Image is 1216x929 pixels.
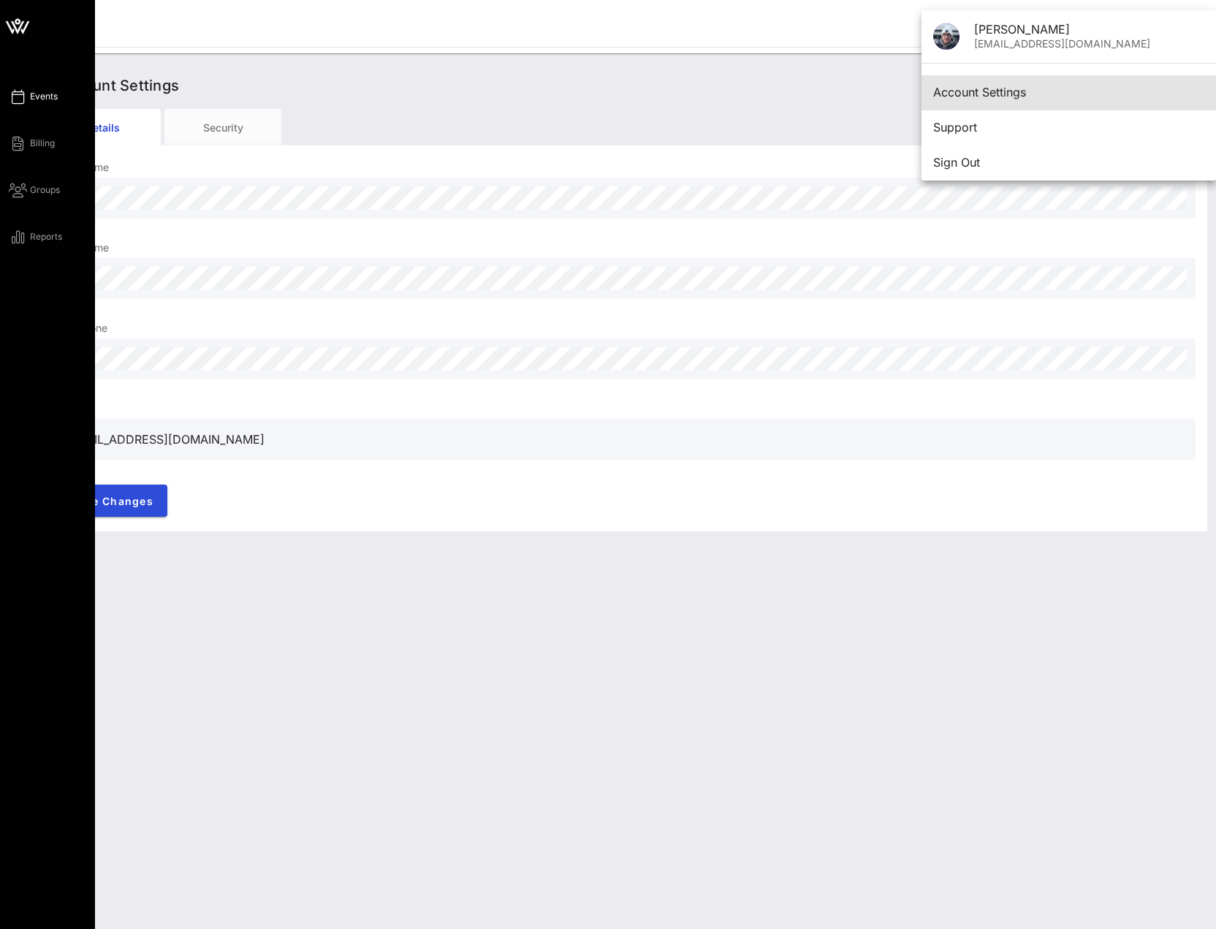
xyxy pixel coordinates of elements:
[933,121,1204,134] div: Support
[9,134,55,152] a: Billing
[56,401,1196,416] p: Email
[56,240,1196,255] p: Last Name
[933,156,1204,170] div: Sign Out
[30,90,58,103] span: Events
[56,321,1196,335] p: Cell Phone
[974,38,1204,50] div: [EMAIL_ADDRESS][DOMAIN_NAME]
[933,86,1204,99] div: Account Settings
[30,137,55,150] span: Billing
[44,109,161,145] div: Details
[9,228,62,246] a: Reports
[56,160,1196,175] p: First Name
[974,23,1204,37] div: [PERSON_NAME]
[30,230,62,243] span: Reports
[30,183,60,197] span: Groups
[70,495,153,507] span: Save Changes
[56,485,167,517] button: Save Changes
[44,62,1207,109] div: Account Settings
[9,181,60,199] a: Groups
[9,88,58,105] a: Events
[164,109,281,145] div: Security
